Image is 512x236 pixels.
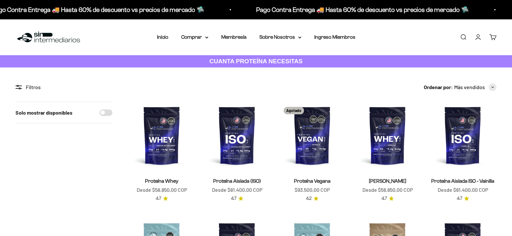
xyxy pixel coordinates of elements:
[256,5,469,15] p: Pago Contra Entrega 🚚 Hasta 60% de descuento vs precios de mercado 🛸
[306,195,319,202] a: 4.24.2 de 5.0 estrellas
[369,178,406,184] a: [PERSON_NAME]
[145,178,178,184] a: Proteína Whey
[156,195,161,202] span: 4.7
[381,195,394,202] a: 4.74.7 de 5.0 estrellas
[457,195,462,202] span: 4.7
[431,178,494,184] a: Proteína Aislada ISO - Vainilla
[424,83,453,91] span: Ordenar por:
[157,34,168,40] a: Inicio
[212,186,262,194] sale-price: Desde $81.400,00 COP
[137,186,187,194] sale-price: Desde $58.850,00 COP
[294,178,330,184] a: Proteína Vegana
[16,108,72,117] label: Solo mostrar disponibles
[181,33,208,41] summary: Comprar
[295,186,330,194] sale-price: $93.500,00 COP
[259,33,301,41] summary: Sobre Nosotros
[156,195,168,202] a: 4.74.7 de 5.0 estrellas
[16,83,112,91] div: Filtros
[231,195,236,202] span: 4.7
[438,186,488,194] sale-price: Desde $81.400,00 COP
[454,83,496,91] button: Más vendidos
[457,195,469,202] a: 4.74.7 de 5.0 estrellas
[314,34,355,40] a: Ingreso Miembros
[221,34,246,40] a: Membresía
[213,178,261,184] a: Proteína Aislada (ISO)
[209,58,303,65] strong: CUANTA PROTEÍNA NECESITAS
[381,195,387,202] span: 4.7
[306,195,312,202] span: 4.2
[362,186,413,194] sale-price: Desde $58.850,00 COP
[454,83,485,91] span: Más vendidos
[231,195,243,202] a: 4.74.7 de 5.0 estrellas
